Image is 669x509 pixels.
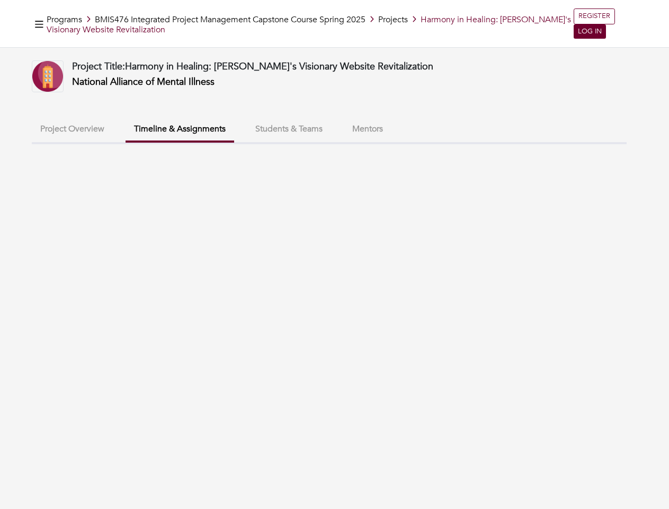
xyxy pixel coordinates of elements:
[72,75,215,89] a: National Alliance of Mental Illness
[95,14,365,25] a: BMIS476 Integrated Project Management Capstone Course Spring 2025
[125,60,433,73] span: Harmony in Healing: [PERSON_NAME]'s Visionary Website Revitalization
[574,8,615,24] a: REGISTER
[247,118,331,141] button: Students & Teams
[126,118,234,143] button: Timeline & Assignments
[32,60,64,92] img: Company-Icon-7f8a26afd1715722aa5ae9dc11300c11ceeb4d32eda0db0d61c21d11b95ecac6.png
[47,14,571,36] span: Harmony in Healing: [PERSON_NAME]'s Visionary Website Revitalization
[378,14,408,25] a: Projects
[344,118,391,141] button: Mentors
[47,14,82,25] a: Programs
[574,24,606,39] a: LOG IN
[32,118,113,141] button: Project Overview
[72,61,433,73] h4: Project Title:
